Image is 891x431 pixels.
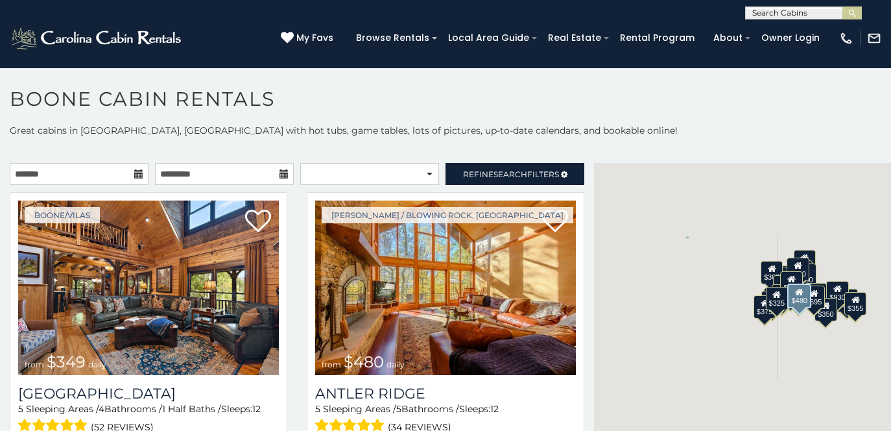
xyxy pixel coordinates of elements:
div: $375 [754,295,776,319]
div: $210 [780,271,802,294]
div: $315 [788,286,810,309]
a: [GEOGRAPHIC_DATA] [18,385,279,402]
div: $350 [814,298,837,321]
span: 12 [490,403,499,415]
a: [PERSON_NAME] / Blowing Rock, [GEOGRAPHIC_DATA] [322,207,573,223]
div: $525 [794,249,816,273]
a: Boone/Vilas [25,207,100,223]
span: $480 [344,352,384,371]
span: 1 Half Baths / [162,403,221,415]
div: $695 [803,286,825,309]
span: from [25,360,44,369]
span: 12 [252,403,261,415]
span: daily [88,360,106,369]
span: 5 [396,403,401,415]
a: Add to favorites [245,208,271,236]
a: from $349 daily [18,201,279,375]
img: mail-regular-white.png [867,31,881,45]
a: Antler Ridge [315,385,576,402]
span: 5 [18,403,23,415]
div: $320 [787,258,809,281]
img: 1714398500_thumbnail.jpeg [18,201,279,375]
span: 4 [99,403,104,415]
div: $355 [844,292,866,315]
div: $325 [766,287,788,310]
span: $349 [47,352,86,371]
a: Rental Program [613,28,701,48]
span: Refine Filters [463,169,559,179]
div: $305 [761,261,783,284]
span: My Favs [296,31,333,45]
img: phone-regular-white.png [839,31,853,45]
a: About [707,28,749,48]
span: 5 [315,403,320,415]
div: $480 [787,284,811,308]
img: White-1-2.png [10,25,185,51]
span: from [322,360,341,369]
div: $930 [826,280,848,304]
a: Real Estate [541,28,608,48]
a: Owner Login [755,28,826,48]
a: Browse Rentals [350,28,436,48]
span: Search [493,169,527,179]
img: Antler Ridge [315,201,576,375]
h3: Diamond Creek Lodge [18,385,279,402]
div: $380 [805,282,827,306]
a: RefineSearchFilters [445,163,584,185]
a: Antler Ridge from $480 daily [315,201,576,375]
span: daily [386,360,405,369]
a: Local Area Guide [442,28,536,48]
a: My Favs [281,31,337,45]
